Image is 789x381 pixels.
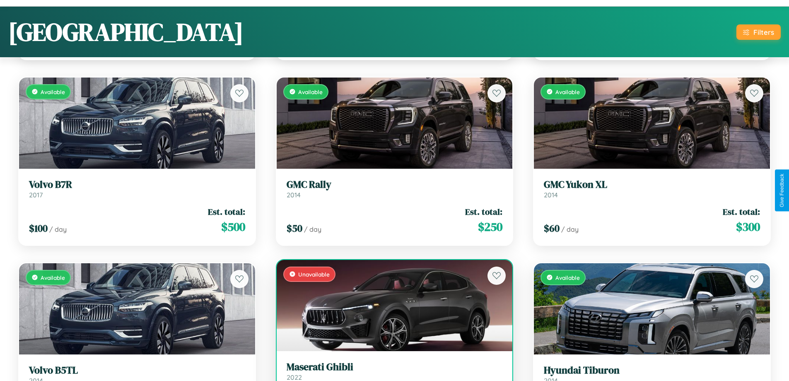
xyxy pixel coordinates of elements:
[478,218,502,235] span: $ 250
[287,179,503,199] a: GMC Rally2014
[298,271,330,278] span: Unavailable
[561,225,579,233] span: / day
[287,221,302,235] span: $ 50
[736,24,781,40] button: Filters
[555,274,580,281] span: Available
[29,364,245,376] h3: Volvo B5TL
[41,88,65,95] span: Available
[544,179,760,191] h3: GMC Yukon XL
[29,179,245,199] a: Volvo B7R2017
[208,206,245,218] span: Est. total:
[736,218,760,235] span: $ 300
[544,191,558,199] span: 2014
[221,218,245,235] span: $ 500
[287,191,301,199] span: 2014
[298,88,323,95] span: Available
[49,225,67,233] span: / day
[8,15,244,49] h1: [GEOGRAPHIC_DATA]
[544,221,560,235] span: $ 60
[29,221,48,235] span: $ 100
[41,274,65,281] span: Available
[753,28,774,36] div: Filters
[544,179,760,199] a: GMC Yukon XL2014
[465,206,502,218] span: Est. total:
[304,225,321,233] span: / day
[779,174,785,207] div: Give Feedback
[29,191,43,199] span: 2017
[544,364,760,376] h3: Hyundai Tiburon
[723,206,760,218] span: Est. total:
[287,179,503,191] h3: GMC Rally
[29,179,245,191] h3: Volvo B7R
[555,88,580,95] span: Available
[287,361,503,373] h3: Maserati Ghibli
